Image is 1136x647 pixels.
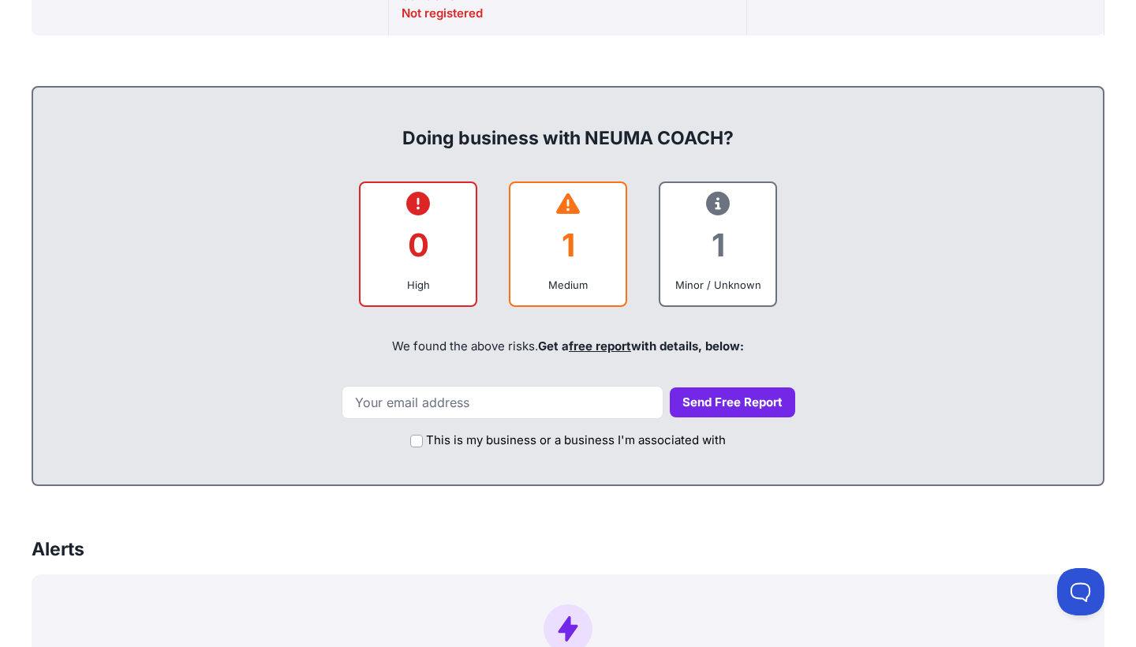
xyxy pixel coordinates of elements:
[32,537,84,562] h3: Alerts
[523,277,613,293] div: Medium
[373,277,463,293] div: High
[569,338,631,353] a: free report
[670,387,795,418] button: Send Free Report
[49,320,1087,373] div: We found the above risks.
[1057,568,1104,615] iframe: Toggle Customer Support
[49,100,1087,151] div: Doing business with NEUMA COACH?
[402,6,483,21] span: Not registered
[538,338,744,353] span: Get a with details, below:
[673,277,763,293] div: Minor / Unknown
[673,213,763,277] div: 1
[373,213,463,277] div: 0
[426,432,726,450] label: This is my business or a business I'm associated with
[523,213,613,277] div: 1
[342,386,663,419] input: Your email address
